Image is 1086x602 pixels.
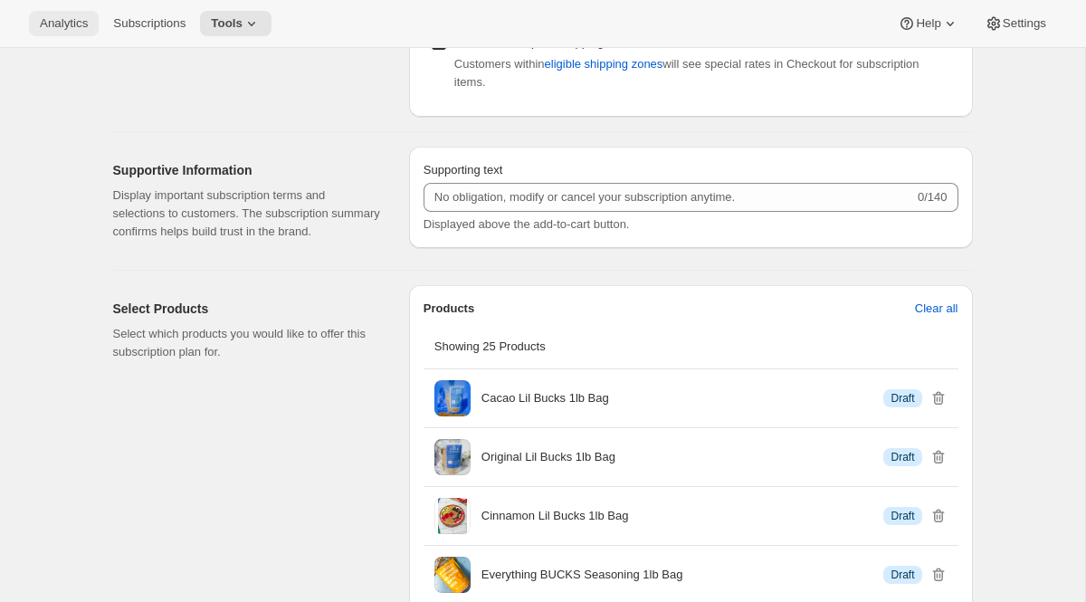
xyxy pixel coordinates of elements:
[481,448,615,466] p: Original Lil Bucks 1lb Bag
[1003,16,1046,31] span: Settings
[424,183,914,212] input: No obligation, modify or cancel your subscription anytime.
[200,11,271,36] button: Tools
[481,389,609,407] p: Cacao Lil Bucks 1lb Bag
[891,391,914,406] span: Draft
[113,186,380,241] p: Display important subscription terms and selections to customers. The subscription summary confir...
[113,16,186,31] span: Subscriptions
[40,16,88,31] span: Analytics
[534,50,674,79] button: eligible shipping zones
[904,294,969,323] button: Clear all
[29,11,99,36] button: Analytics
[891,568,914,582] span: Draft
[891,450,914,464] span: Draft
[481,566,683,584] p: Everything BUCKS Seasoning 1lb Bag
[113,325,380,361] p: Select which products you would like to offer this subscription plan for.
[113,161,380,179] h2: Supportive Information
[915,300,958,318] span: Clear all
[434,557,471,593] img: Everything BUCKS Seasoning 1lb Bag
[434,380,471,416] img: Cacao Lil Bucks 1lb Bag
[424,300,474,318] p: Products
[916,16,940,31] span: Help
[424,163,502,177] span: Supporting text
[211,16,243,31] span: Tools
[545,55,663,73] span: eligible shipping zones
[454,57,919,89] span: Customers within will see special rates in Checkout for subscription items.
[434,339,546,353] span: Showing 25 Products
[102,11,196,36] button: Subscriptions
[974,11,1057,36] button: Settings
[434,439,471,475] img: Original Lil Bucks 1lb Bag
[113,300,380,318] h2: Select Products
[481,507,629,525] p: Cinnamon Lil Bucks 1lb Bag
[891,509,914,523] span: Draft
[887,11,969,36] button: Help
[424,217,630,231] span: Displayed above the add-to-cart button.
